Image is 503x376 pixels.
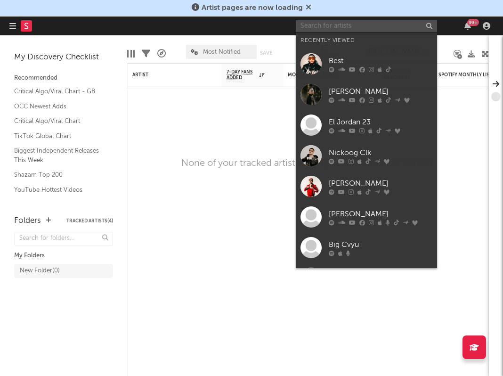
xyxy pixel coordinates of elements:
a: [PERSON_NAME] [296,79,437,110]
span: Most Notified [203,49,241,55]
a: Biggest Independent Releases This Week [14,146,104,165]
a: Best [296,49,437,79]
a: New Folder(0) [14,264,113,278]
a: Critical Algo/Viral Chart - GB [14,86,104,97]
div: Best [329,55,432,66]
div: El Jordan 23 [329,116,432,128]
div: [PERSON_NAME] [329,178,432,189]
div: Nickoog Clk [329,147,432,158]
a: [PERSON_NAME] [296,202,437,232]
a: OCC Newest Adds [14,101,104,112]
div: [PERSON_NAME] [329,86,432,97]
span: Dismiss [306,4,311,12]
div: Big Cvyu [329,239,432,250]
a: El [PERSON_NAME] [296,263,437,294]
div: Artist [132,72,203,78]
div: Edit Columns [127,40,135,67]
div: Recently Viewed [300,35,432,46]
div: A&R Pipeline [157,40,166,67]
div: My Folders [14,250,113,262]
input: Search for folders... [14,232,113,245]
div: My Discovery Checklist [14,52,113,63]
span: Artist pages are now loading [202,4,303,12]
a: Nickoog Clk [296,140,437,171]
div: None of your tracked artists satisfy the current filter criteria. [181,158,435,169]
div: 99 + [467,19,479,26]
a: El Jordan 23 [296,110,437,140]
div: Recommended [14,73,113,84]
div: Folders [14,215,41,227]
a: YouTube Hottest Videos [14,185,104,195]
div: Most Recent Track [288,72,358,78]
a: TikTok Global Chart [14,131,104,141]
button: Tracked Artists(4) [66,219,113,223]
a: [PERSON_NAME] [296,171,437,202]
div: Filters [142,40,150,67]
span: 7-Day Fans Added [227,69,257,81]
a: Big Cvyu [296,232,437,263]
div: [PERSON_NAME] [329,208,432,220]
input: Search for artists [296,20,437,32]
div: New Folder ( 0 ) [20,265,60,277]
button: Save [260,50,272,56]
button: 99+ [464,22,471,30]
a: Shazam Top 200 [14,170,104,180]
a: Critical Algo/Viral Chart [14,116,104,126]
